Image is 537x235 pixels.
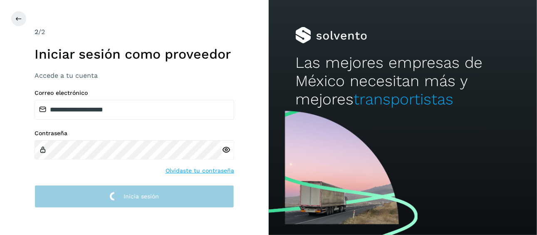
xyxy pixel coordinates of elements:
label: Correo electrónico [35,89,234,96]
span: 2 [35,28,38,36]
div: /2 [35,27,234,37]
h3: Accede a tu cuenta [35,72,234,79]
label: Contraseña [35,130,234,137]
span: Inicia sesión [124,193,159,199]
a: Olvidaste tu contraseña [166,166,234,175]
button: Inicia sesión [35,185,234,208]
h2: Las mejores empresas de México necesitan más y mejores [295,54,510,109]
span: transportistas [354,90,453,108]
h1: Iniciar sesión como proveedor [35,46,234,62]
